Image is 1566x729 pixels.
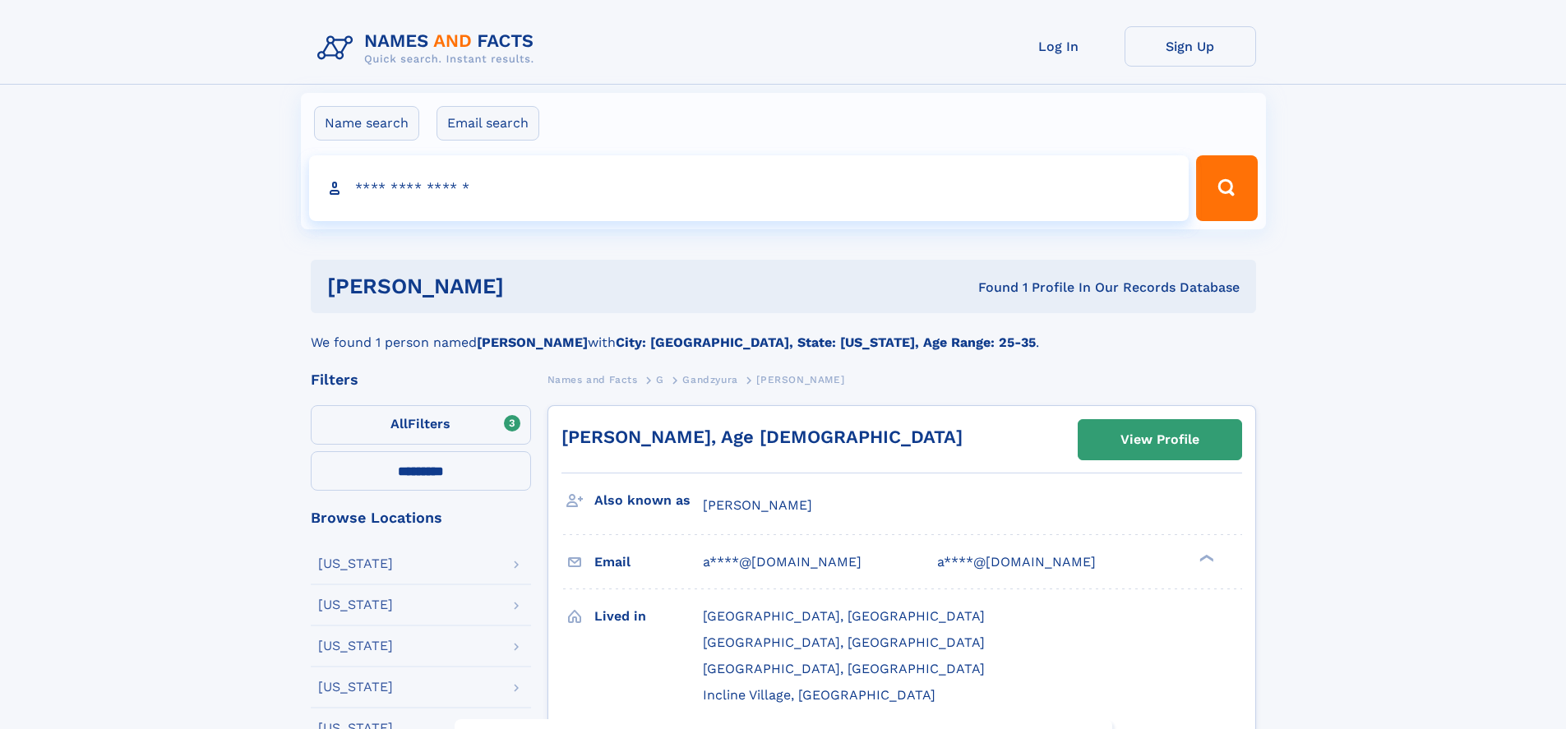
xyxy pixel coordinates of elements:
[390,416,408,431] span: All
[703,608,985,624] span: [GEOGRAPHIC_DATA], [GEOGRAPHIC_DATA]
[327,276,741,297] h1: [PERSON_NAME]
[741,279,1240,297] div: Found 1 Profile In Our Records Database
[309,155,1190,221] input: search input
[1196,155,1257,221] button: Search Button
[318,557,393,570] div: [US_STATE]
[993,26,1125,67] a: Log In
[656,374,664,385] span: G
[318,681,393,694] div: [US_STATE]
[1125,26,1256,67] a: Sign Up
[703,661,985,676] span: [GEOGRAPHIC_DATA], [GEOGRAPHIC_DATA]
[1079,420,1241,459] a: View Profile
[703,634,985,650] span: [GEOGRAPHIC_DATA], [GEOGRAPHIC_DATA]
[616,335,1036,350] b: City: [GEOGRAPHIC_DATA], State: [US_STATE], Age Range: 25-35
[682,369,737,390] a: Gandzyura
[314,106,419,141] label: Name search
[656,369,664,390] a: G
[318,598,393,611] div: [US_STATE]
[477,335,588,350] b: [PERSON_NAME]
[437,106,539,141] label: Email search
[311,372,531,387] div: Filters
[682,374,737,385] span: Gandzyura
[1120,421,1199,459] div: View Profile
[594,602,703,630] h3: Lived in
[311,405,531,445] label: Filters
[703,687,935,703] span: Incline Village, [GEOGRAPHIC_DATA]
[311,510,531,525] div: Browse Locations
[1195,553,1215,564] div: ❯
[594,487,703,514] h3: Also known as
[311,313,1256,353] div: We found 1 person named with .
[311,26,547,71] img: Logo Names and Facts
[756,374,844,385] span: [PERSON_NAME]
[547,369,638,390] a: Names and Facts
[561,427,963,447] a: [PERSON_NAME], Age [DEMOGRAPHIC_DATA]
[703,497,812,513] span: [PERSON_NAME]
[594,548,703,576] h3: Email
[318,639,393,653] div: [US_STATE]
